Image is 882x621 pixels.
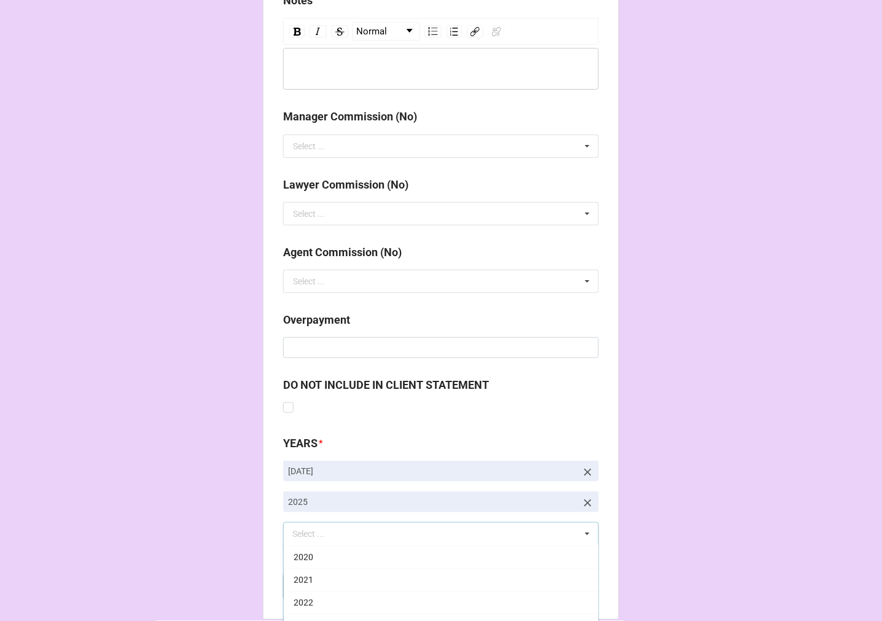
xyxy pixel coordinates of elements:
[447,25,462,37] div: Ordered
[283,108,417,125] label: Manager Commission (No)
[283,18,599,90] div: rdw-wrapper
[288,496,577,508] p: 2025
[288,465,577,477] p: [DATE]
[467,25,483,37] div: Link
[293,277,325,286] div: Select ...
[283,311,350,329] label: Overpayment
[294,575,313,585] span: 2021
[287,22,351,41] div: rdw-inline-control
[464,22,507,41] div: rdw-link-control
[283,18,599,45] div: rdw-toolbar
[310,25,327,37] div: Italic
[424,25,442,37] div: Unordered
[283,435,318,452] label: YEARS
[332,25,348,37] div: Strikethrough
[283,377,489,394] label: DO NOT INCLUDE IN CLIENT STATEMENT
[351,22,422,41] div: rdw-block-control
[283,176,408,193] label: Lawyer Commission (No)
[353,22,420,41] div: rdw-dropdown
[488,25,505,37] div: Unlink
[289,62,593,76] div: rdw-editor
[356,25,387,39] span: Normal
[283,244,402,261] label: Agent Commission (No)
[294,552,313,562] span: 2020
[353,23,420,40] a: Block Type
[293,209,325,218] div: Select ...
[293,142,325,150] div: Select ...
[294,598,313,607] span: 2022
[422,22,464,41] div: rdw-list-control
[289,25,305,37] div: Bold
